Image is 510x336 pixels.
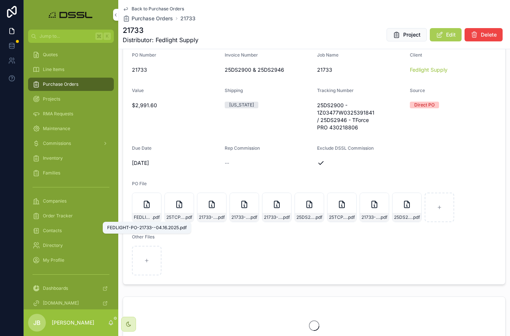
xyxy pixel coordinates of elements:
span: Other Files [132,234,154,240]
a: Companies [28,194,114,208]
div: scrollable content [24,43,118,309]
span: 21733---25DS2946 [361,214,380,220]
span: $2,991.60 [132,102,219,109]
span: [DATE] [132,159,219,167]
button: Project [387,28,427,41]
button: Jump to...K [28,30,114,43]
span: Maintenance [43,126,70,132]
span: Line Items [43,67,64,72]
span: .pdf [249,214,257,220]
a: Contacts [28,224,114,237]
span: RMA Requests [43,111,73,117]
span: FEDLIGHT-PO-21733--04.16.2025 [134,214,152,220]
span: .pdf [152,214,160,220]
div: Direct PO [414,102,435,108]
a: Line Items [28,63,114,76]
span: Quotes [43,52,58,58]
span: Projects [43,96,60,102]
a: Order Tracker [28,209,114,223]
a: 21733 [180,15,195,22]
a: My Profile [28,254,114,267]
span: [DOMAIN_NAME] [43,300,79,306]
span: .pdf [314,214,322,220]
span: Jump to... [40,33,92,39]
span: Job Name [317,52,339,58]
a: Dashboards [28,282,114,295]
a: [DOMAIN_NAME] [28,296,114,310]
span: 25DS2900 & 25DS2946 [225,66,312,74]
span: .pdf [282,214,290,220]
span: Families [43,170,60,176]
span: PO Number [132,52,156,58]
span: Contacts [43,228,62,234]
a: Directory [28,239,114,252]
span: .pdf [380,214,387,220]
a: Families [28,166,114,180]
span: K [104,33,110,39]
span: Client [410,52,422,58]
span: 21733---25DS2900 [264,214,282,220]
span: Purchase Orders [132,15,173,22]
span: Inventory [43,155,63,161]
span: Project [403,31,421,38]
span: 25TCP-21733 [329,214,347,220]
img: App logo [47,9,96,21]
button: Edit [430,28,462,41]
span: Dashboards [43,285,68,291]
a: Purchase Orders [123,15,173,22]
span: .pdf [347,214,355,220]
a: Purchase Orders [28,78,114,91]
a: Quotes [28,48,114,61]
span: 21733-2X4-PACKING-SLIP [231,214,249,220]
button: Delete [465,28,503,41]
a: Fedlight Supply [410,66,448,74]
span: .pdf [217,214,225,220]
div: [US_STATE] [229,102,254,108]
span: Value [132,88,144,93]
span: Rep Commission [225,145,260,151]
span: Distributor: Fedlight Supply [123,35,198,44]
span: Invoice Number [225,52,258,58]
span: .pdf [184,214,192,220]
a: Projects [28,92,114,106]
span: Exclude DSSL Commission [317,145,374,151]
span: Due Date [132,145,152,151]
a: Maintenance [28,122,114,135]
span: -- [225,159,229,167]
span: 21733 [132,66,219,74]
span: Source [410,88,425,93]
span: Commissions [43,140,71,146]
span: Back to Purchase Orders [132,6,184,12]
div: FEDLIGHT-PO-21733--04.16.2025.pdf [107,225,187,231]
span: Delete [481,31,497,38]
span: 25DS2946-INVOICE [394,214,412,220]
span: 21733-2x2-PACKING-SLIP [199,214,217,220]
p: [PERSON_NAME] [52,319,94,326]
span: Edit [446,31,456,38]
a: Inventory [28,152,114,165]
span: 25DS2900 - 1Z03477W0325391841 / 25DS2946 - TForce PRO 430218806 [317,102,404,131]
span: PO File [132,181,147,186]
span: Tracking Number [317,88,354,93]
a: Commissions [28,137,114,150]
a: Back to Purchase Orders [123,6,184,12]
h1: 21733 [123,25,198,35]
span: Directory [43,242,63,248]
span: 25DS2900-INVOICE [296,214,314,220]
span: Companies [43,198,67,204]
span: Order Tracker [43,213,73,219]
span: 21733 [317,66,404,74]
span: JB [33,318,41,327]
span: Shipping [225,88,243,93]
span: My Profile [43,257,64,263]
span: 25TCP-21733 [166,214,184,220]
span: .pdf [412,214,420,220]
span: Purchase Orders [43,81,78,87]
a: RMA Requests [28,107,114,121]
